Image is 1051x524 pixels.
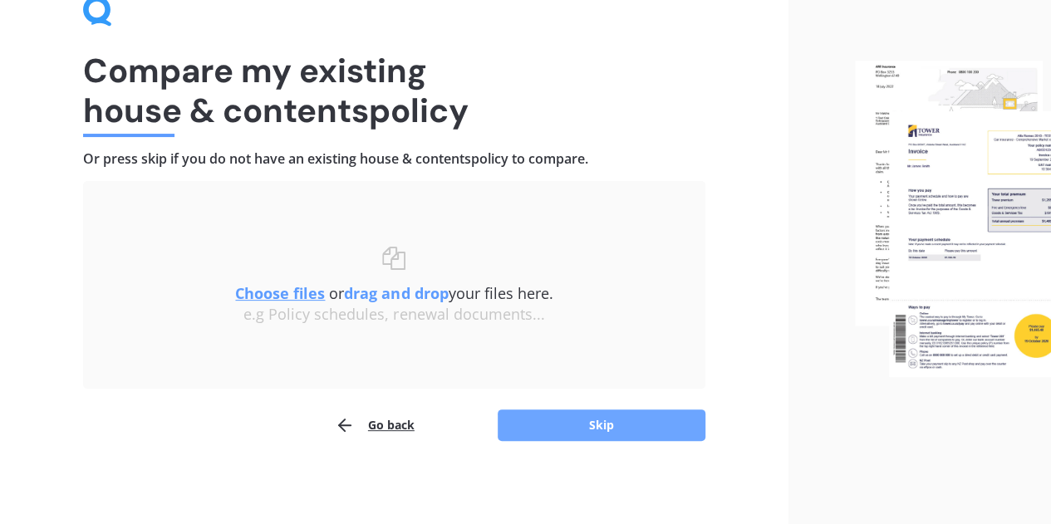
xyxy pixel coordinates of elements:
[235,283,553,303] span: or your files here.
[116,306,672,324] div: e.g Policy schedules, renewal documents...
[83,51,705,130] h1: Compare my existing house & contents policy
[335,409,415,442] button: Go back
[83,150,705,168] h4: Or press skip if you do not have an existing house & contents policy to compare.
[855,61,1051,377] img: files.webp
[344,283,448,303] b: drag and drop
[235,283,325,303] u: Choose files
[498,409,705,441] button: Skip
